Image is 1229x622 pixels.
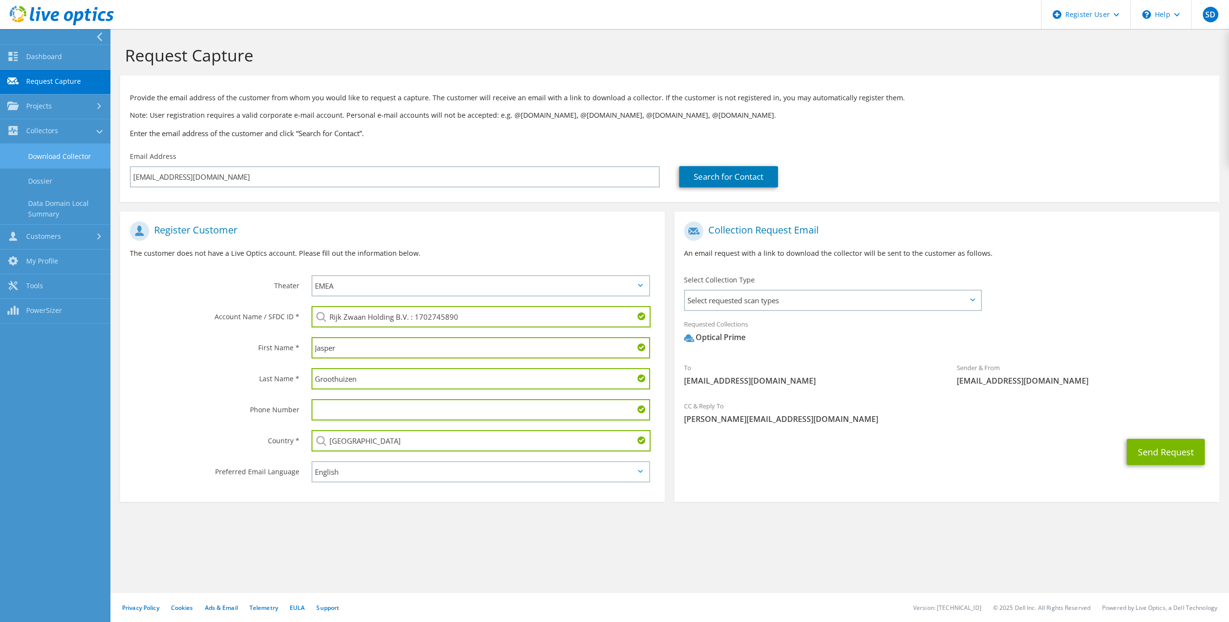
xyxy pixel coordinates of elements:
[130,93,1210,103] p: Provide the email address of the customer from whom you would like to request a capture. The cust...
[130,399,299,415] label: Phone Number
[674,396,1219,429] div: CC & Reply To
[1142,10,1151,19] svg: \n
[947,358,1219,391] div: Sender & From
[674,358,947,391] div: To
[679,166,778,187] a: Search for Contact
[130,461,299,477] label: Preferred Email Language
[1102,604,1217,612] li: Powered by Live Optics, a Dell Technology
[171,604,193,612] a: Cookies
[685,291,980,310] span: Select requested scan types
[684,221,1204,241] h1: Collection Request Email
[125,45,1210,65] h1: Request Capture
[993,604,1090,612] li: © 2025 Dell Inc. All Rights Reserved
[1203,7,1218,22] span: SD
[130,306,299,322] label: Account Name / SFDC ID *
[1127,439,1205,465] button: Send Request
[684,414,1209,424] span: [PERSON_NAME][EMAIL_ADDRESS][DOMAIN_NAME]
[249,604,278,612] a: Telemetry
[684,375,937,386] span: [EMAIL_ADDRESS][DOMAIN_NAME]
[130,110,1210,121] p: Note: User registration requires a valid corporate e-mail account. Personal e-mail accounts will ...
[130,430,299,446] label: Country *
[130,275,299,291] label: Theater
[205,604,238,612] a: Ads & Email
[130,248,655,259] p: The customer does not have a Live Optics account. Please fill out the information below.
[674,314,1219,353] div: Requested Collections
[130,337,299,353] label: First Name *
[913,604,981,612] li: Version: [TECHNICAL_ID]
[684,248,1209,259] p: An email request with a link to download the collector will be sent to the customer as follows.
[684,275,755,285] label: Select Collection Type
[130,128,1210,139] h3: Enter the email address of the customer and click “Search for Contact”.
[122,604,159,612] a: Privacy Policy
[130,368,299,384] label: Last Name *
[316,604,339,612] a: Support
[290,604,305,612] a: EULA
[130,152,176,161] label: Email Address
[130,221,650,241] h1: Register Customer
[957,375,1210,386] span: [EMAIL_ADDRESS][DOMAIN_NAME]
[684,332,746,343] div: Optical Prime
